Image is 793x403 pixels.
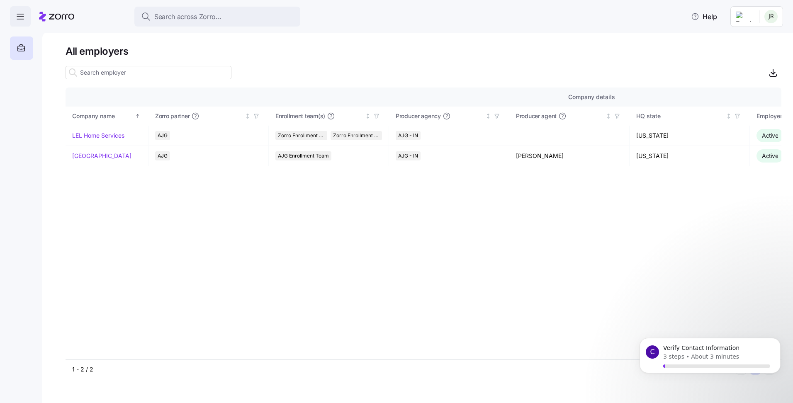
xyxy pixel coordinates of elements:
div: Not sorted [726,113,732,119]
td: [PERSON_NAME] [509,146,630,166]
span: AJG - IN [398,131,418,140]
div: Not sorted [606,113,611,119]
th: Producer agentNot sorted [509,107,630,126]
span: Producer agent [516,112,557,120]
iframe: Intercom notifications message [627,328,793,399]
th: HQ stateNot sorted [630,107,750,126]
span: Zorro Enrollment Experts [333,131,380,140]
span: Zorro Enrollment Team [278,131,325,140]
div: Not sorted [245,113,251,119]
span: Active [762,132,778,139]
span: Search across Zorro... [154,12,221,22]
span: Enrollment team(s) [275,112,325,120]
h1: All employers [66,45,781,58]
span: Help [691,12,717,22]
th: Enrollment team(s)Not sorted [269,107,389,126]
th: Company nameSorted ascending [66,107,148,126]
div: Sorted ascending [135,113,141,119]
a: LEL Home Services [72,131,124,140]
img: cba750ae4ea6496edd0cd02654218457 [764,10,778,23]
td: [US_STATE] [630,146,750,166]
span: AJG - IN [398,151,418,160]
div: Not sorted [485,113,491,119]
div: Company name [72,112,134,121]
span: AJG [158,131,168,140]
span: Producer agency [396,112,441,120]
div: 1 - 2 / 2 [72,365,732,374]
span: Zorro partner [155,112,190,120]
input: Search employer [66,66,231,79]
a: [GEOGRAPHIC_DATA] [72,152,131,160]
span: AJG [158,151,168,160]
div: Not sorted [365,113,371,119]
div: HQ state [636,112,724,121]
span: Active [762,152,778,159]
button: Help [684,8,724,25]
button: Search across Zorro... [134,7,300,27]
td: [US_STATE] [630,126,750,146]
span: AJG Enrollment Team [278,151,329,160]
th: Producer agencyNot sorted [389,107,509,126]
th: Zorro partnerNot sorted [148,107,269,126]
img: Employer logo [736,12,752,22]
